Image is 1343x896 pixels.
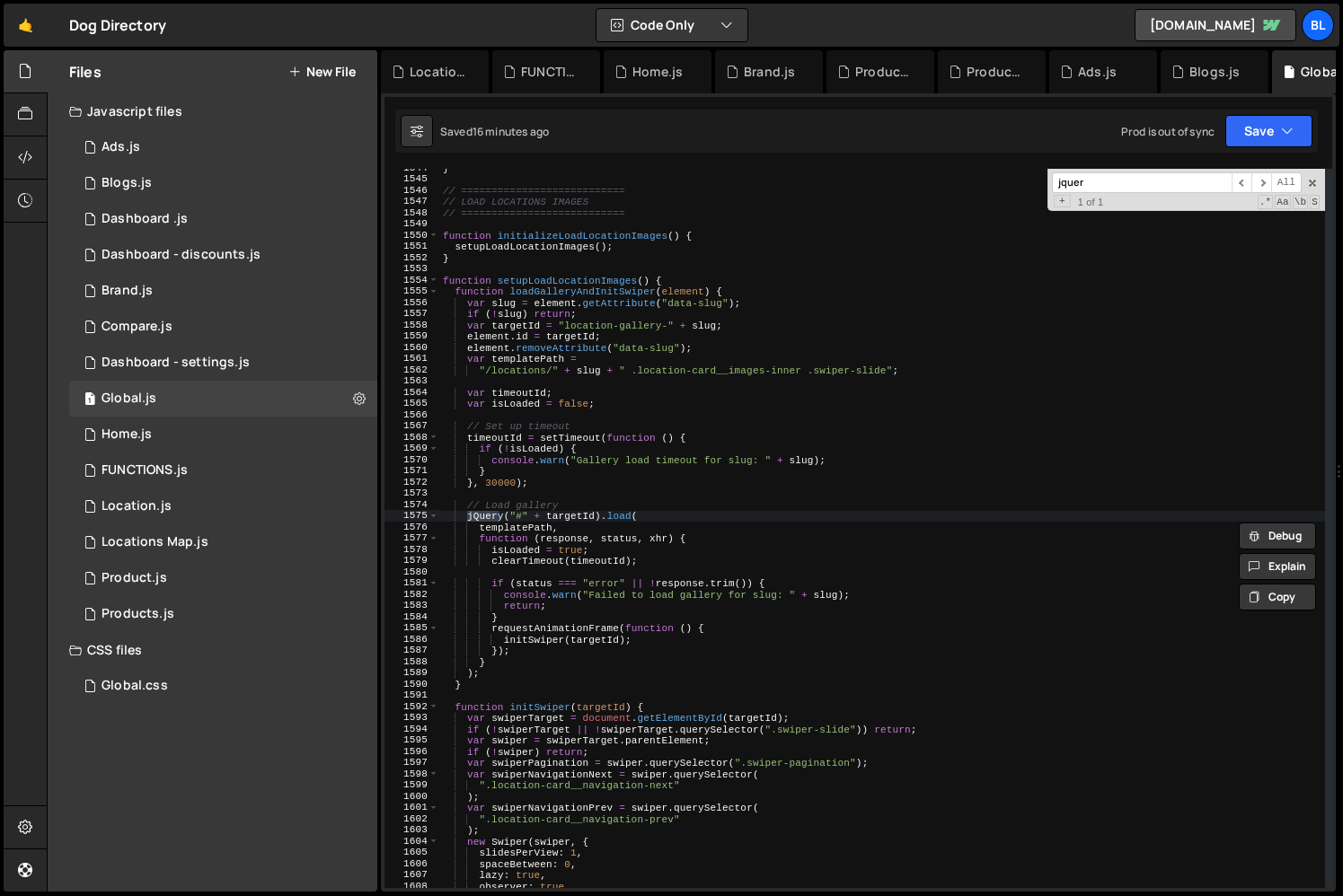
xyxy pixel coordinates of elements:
[384,769,439,780] div: 1598
[384,353,439,365] div: 1561
[384,734,439,746] div: 1595
[102,175,152,191] div: Blogs.js
[384,375,439,387] div: 1563
[102,606,174,622] div: Products.js
[69,309,377,345] div: 16220/44328.js
[4,4,48,47] a: 🤙
[384,477,439,488] div: 1572
[384,836,439,848] div: 1604
[69,381,377,417] div: 16220/43681.js
[69,14,166,36] div: Dog Directory
[384,656,439,668] div: 1588
[102,462,188,479] div: FUNCTIONS.js
[384,510,439,522] div: 1575
[102,498,172,514] div: Location.js
[69,237,377,273] div: 16220/46573.js
[48,93,377,129] div: Javascript files
[384,791,439,803] div: 1600
[1239,553,1316,580] button: Explain
[69,201,377,237] div: 16220/46559.js
[384,275,439,286] div: 1554
[102,139,140,155] div: Ads.js
[384,420,439,432] div: 1567
[69,165,377,201] div: 16220/44321.js
[384,577,439,589] div: 1581
[384,881,439,892] div: 1608
[102,319,172,335] div: Compare.js
[632,63,683,81] div: Home.js
[69,129,377,165] div: 16220/47090.js
[384,387,439,399] div: 1564
[384,207,439,219] div: 1548
[69,345,377,381] div: 16220/44476.js
[48,632,377,668] div: CSS files
[384,173,439,185] div: 1545
[596,9,747,41] button: Code Only
[102,570,167,586] div: Product.js
[1302,9,1334,41] a: Bl
[384,600,439,611] div: 1583
[384,454,439,466] div: 1570
[1310,195,1320,209] span: Search In Selection
[384,847,439,858] div: 1605
[384,746,439,758] div: 1596
[384,499,439,511] div: 1574
[102,247,261,263] div: Dashboard - discounts.js
[1239,584,1316,611] button: Copy
[384,544,439,556] div: 1578
[69,560,377,596] div: 16220/44393.js
[69,417,377,452] div: 16220/44319.js
[69,452,377,488] div: 16220/44477.js
[384,701,439,713] div: 1592
[384,567,439,578] div: 1580
[384,667,439,679] div: 1589
[102,283,153,299] div: Brand.js
[1239,523,1316,549] button: Debug
[384,285,439,297] div: 1555
[384,802,439,813] div: 1601
[384,465,439,477] div: 1571
[384,679,439,690] div: 1590
[384,241,439,252] div: 1551
[1121,124,1215,139] div: Prod is out of sync
[384,555,439,567] div: 1579
[473,124,549,139] div: 16 minutes ago
[102,391,156,407] div: Global.js
[1054,195,1071,208] span: Toggle Replace mode
[384,869,439,881] div: 1607
[384,690,439,701] div: 1591
[384,218,439,230] div: 1549
[69,488,377,524] div: 16220/43679.js
[384,230,439,242] div: 1550
[1071,197,1110,208] span: 1 of 1
[384,308,439,320] div: 1557
[69,668,377,704] div: 16220/43682.css
[384,432,439,444] div: 1568
[855,63,913,81] div: Product.js
[384,263,439,275] div: 1553
[384,330,439,342] div: 1559
[384,724,439,735] div: 1594
[384,589,439,601] div: 1582
[967,63,1024,81] div: Products.js
[384,813,439,825] div: 1602
[384,622,439,634] div: 1585
[384,342,439,354] div: 1560
[384,522,439,533] div: 1576
[1135,9,1296,41] a: [DOMAIN_NAME]
[102,355,250,371] div: Dashboard - settings.js
[384,196,439,207] div: 1547
[384,634,439,646] div: 1586
[384,252,439,264] div: 1552
[384,409,439,421] div: 1566
[440,124,549,139] div: Saved
[1225,115,1312,147] button: Save
[1052,172,1232,193] input: Search for
[384,611,439,623] div: 1584
[288,65,356,79] button: New File
[1275,195,1291,209] span: CaseSensitive Search
[384,712,439,724] div: 1593
[384,824,439,836] div: 1603
[84,393,95,408] span: 1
